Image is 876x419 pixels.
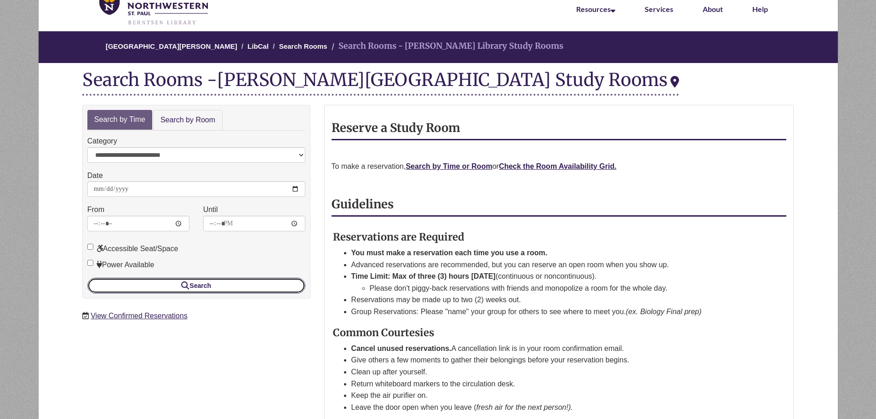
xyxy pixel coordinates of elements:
[626,308,702,316] em: (ex. Biology Final prep)
[351,354,765,366] li: Give others a few moments to gather their belongings before your reservation begins.
[332,161,787,172] p: To make a reservation, or
[87,243,178,255] label: Accessible Seat/Space
[703,5,723,13] a: About
[332,121,460,135] strong: Reserve a Study Room
[645,5,673,13] a: Services
[370,282,765,294] li: Please don't piggy-back reservations with friends and monopolize a room for the whole day.
[87,110,152,130] a: Search by Time
[351,294,765,306] li: Reservations may be made up to two (2) weeks out.
[18,31,858,63] nav: Breadcrumb
[279,42,327,50] a: Search Rooms
[406,162,492,170] a: Search by Time or Room
[87,135,117,147] label: Category
[87,244,93,250] input: Accessible Seat/Space
[351,343,765,355] li: A cancellation link is in your room confirmation email.
[351,249,548,257] strong: You must make a reservation each time you use a room.
[91,312,187,320] a: View Confirmed Reservations
[203,204,218,216] label: Until
[351,366,765,378] li: Clean up after yourself.
[351,402,765,413] li: Leave the door open when you leave (
[87,259,155,271] label: Power Available
[351,272,496,280] strong: Time Limit: Max of three (3) hours [DATE]
[576,5,615,13] a: Resources
[217,69,679,91] div: [PERSON_NAME][GEOGRAPHIC_DATA] Study Rooms
[329,40,563,53] li: Search Rooms - [PERSON_NAME] Library Study Rooms
[351,344,452,352] strong: Cancel unused reservations.
[351,390,765,402] li: Keep the air purifier on.
[476,403,573,411] em: fresh air for the next person!).
[153,110,223,131] a: Search by Room
[752,5,768,13] a: Help
[332,197,394,212] strong: Guidelines
[87,278,305,293] button: Search
[351,270,765,294] li: (continuous or noncontinuous).
[333,230,464,243] strong: Reservations are Required
[351,259,765,271] li: Advanced reservations are recommended, but you can reserve an open room when you show up.
[87,260,93,266] input: Power Available
[87,204,104,216] label: From
[87,170,103,182] label: Date
[351,378,765,390] li: Return whiteboard markers to the circulation desk.
[351,306,765,318] li: Group Reservations: Please "name" your group for others to see where to meet you.
[499,162,617,170] a: Check the Room Availability Grid.
[82,70,679,96] div: Search Rooms -
[106,42,237,50] a: [GEOGRAPHIC_DATA][PERSON_NAME]
[333,326,434,339] strong: Common Courtesies
[247,42,269,50] a: LibCal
